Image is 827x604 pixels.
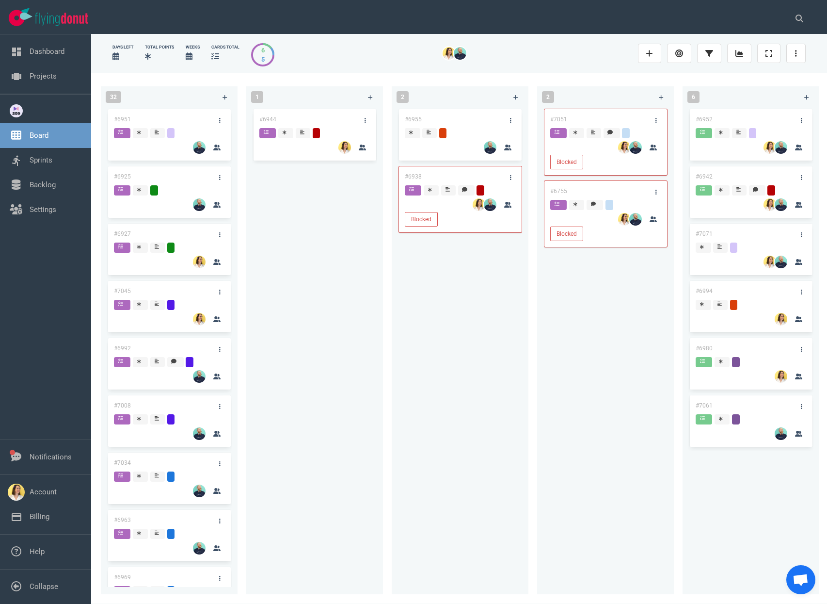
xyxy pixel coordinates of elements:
[114,574,131,581] a: #6969
[484,198,496,211] img: 26
[397,91,409,103] span: 2
[405,116,422,123] a: #6955
[30,205,56,214] a: Settings
[186,44,200,50] div: Weeks
[114,402,131,409] a: #7008
[696,230,713,237] a: #7071
[261,55,265,64] div: 5
[443,47,455,60] img: 26
[35,13,88,26] img: Flying Donut text logo
[30,156,52,164] a: Sprints
[550,116,567,123] a: #7051
[30,72,57,81] a: Projects
[114,288,131,294] a: #7045
[775,198,787,211] img: 26
[193,542,206,555] img: 26
[550,227,583,241] button: Blocked
[30,512,49,521] a: Billing
[261,46,265,55] div: 6
[454,47,466,60] img: 26
[193,198,206,211] img: 26
[251,91,263,103] span: 1
[193,485,206,497] img: 26
[193,427,206,440] img: 26
[550,155,583,169] button: Blocked
[30,488,57,496] a: Account
[114,459,131,466] a: #7034
[114,345,131,352] a: #6992
[193,370,206,383] img: 26
[30,547,45,556] a: Help
[618,141,631,154] img: 26
[193,313,206,326] img: 26
[145,44,174,50] div: Total Points
[775,141,787,154] img: 26
[696,288,713,294] a: #6994
[114,230,131,237] a: #6927
[550,188,567,195] a: #6755
[30,582,58,591] a: Collapse
[193,256,206,268] img: 26
[775,313,787,326] img: 26
[30,131,48,140] a: Board
[763,256,776,268] img: 26
[106,91,121,103] span: 32
[696,345,713,352] a: #6980
[696,173,713,180] a: #6942
[629,213,642,226] img: 26
[338,141,351,154] img: 26
[775,256,787,268] img: 26
[114,173,131,180] a: #6925
[786,565,815,594] div: Ouvrir le chat
[473,198,485,211] img: 26
[259,116,276,123] a: #6944
[30,453,72,461] a: Notifications
[696,402,713,409] a: #7061
[30,180,56,189] a: Backlog
[687,91,700,103] span: 6
[542,91,554,103] span: 2
[763,141,776,154] img: 26
[211,44,239,50] div: cards total
[484,141,496,154] img: 26
[775,427,787,440] img: 26
[405,173,422,180] a: #6938
[696,116,713,123] a: #6952
[193,141,206,154] img: 26
[618,213,631,226] img: 26
[114,116,131,123] a: #6951
[114,517,131,523] a: #6963
[30,47,64,56] a: Dashboard
[112,44,133,50] div: days left
[405,212,438,227] button: Blocked
[763,198,776,211] img: 26
[775,370,787,383] img: 26
[629,141,642,154] img: 26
